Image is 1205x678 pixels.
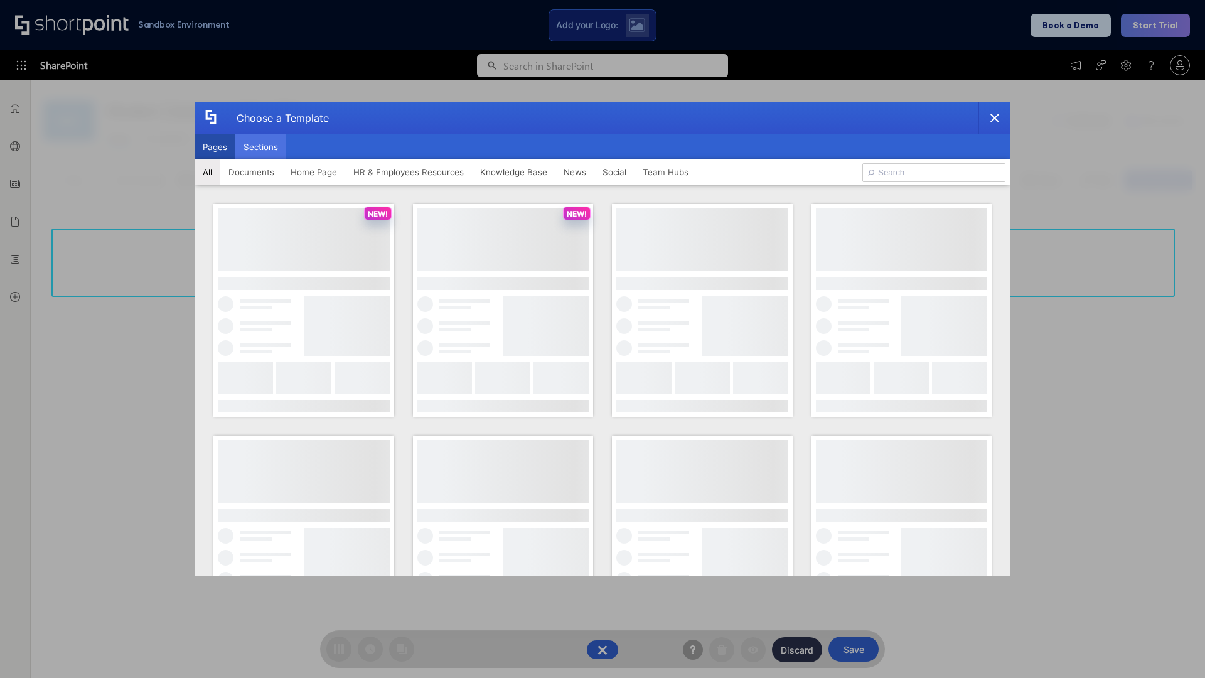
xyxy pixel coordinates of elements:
button: Knowledge Base [472,159,555,185]
p: NEW! [567,209,587,218]
button: Home Page [282,159,345,185]
button: Sections [235,134,286,159]
div: Choose a Template [227,102,329,134]
iframe: Chat Widget [1142,618,1205,678]
div: template selector [195,102,1010,576]
p: NEW! [368,209,388,218]
button: All [195,159,220,185]
button: Team Hubs [635,159,697,185]
button: News [555,159,594,185]
button: Documents [220,159,282,185]
input: Search [862,163,1005,182]
button: Pages [195,134,235,159]
button: HR & Employees Resources [345,159,472,185]
button: Social [594,159,635,185]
